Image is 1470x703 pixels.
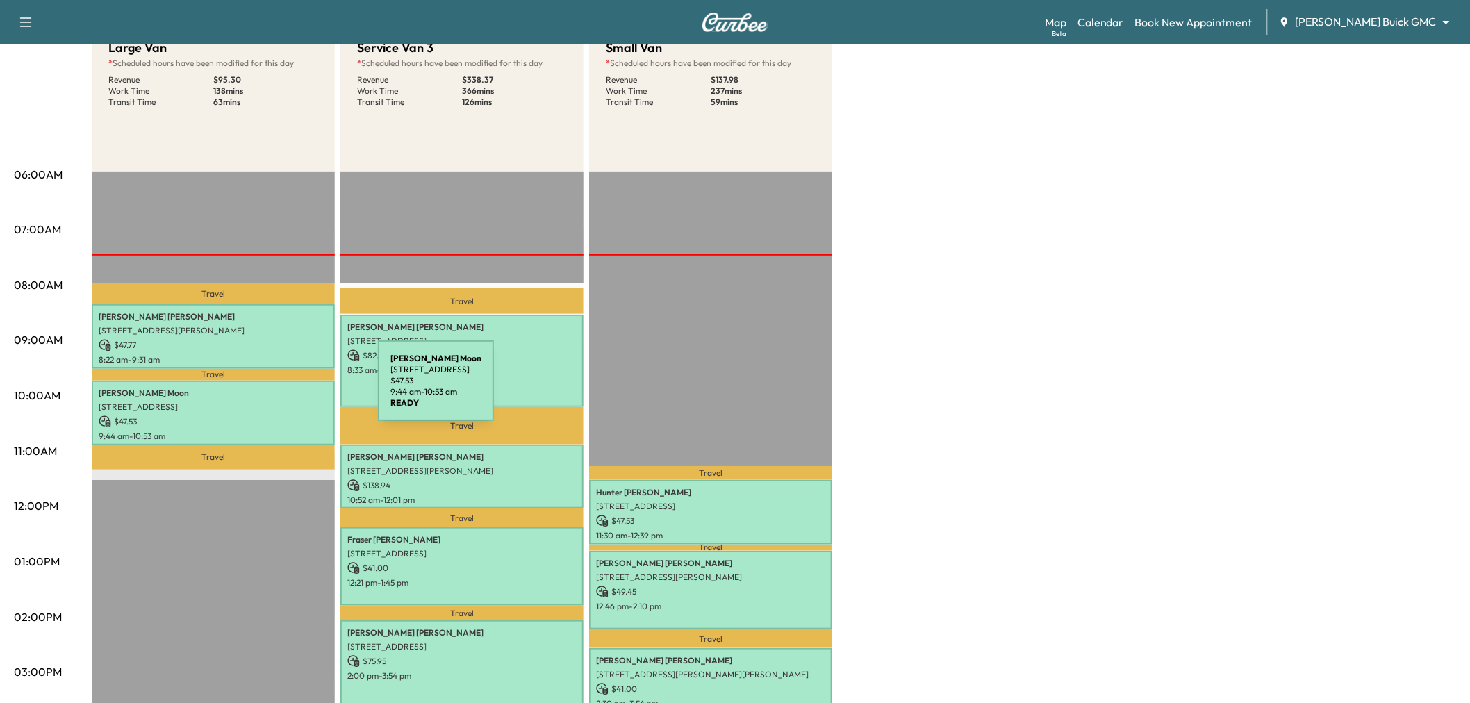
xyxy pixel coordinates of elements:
[92,445,335,470] p: Travel
[606,38,662,58] h5: Small Van
[347,365,577,376] p: 8:33 am - 10:12 am
[347,465,577,477] p: [STREET_ADDRESS][PERSON_NAME]
[596,501,825,512] p: [STREET_ADDRESS]
[14,497,58,514] p: 12:00PM
[213,74,318,85] p: $ 95.30
[596,487,825,498] p: Hunter [PERSON_NAME]
[357,58,567,69] p: Scheduled hours have been modified for this day
[606,74,711,85] p: Revenue
[14,553,60,570] p: 01:00PM
[347,534,577,545] p: Fraser [PERSON_NAME]
[1052,28,1066,39] div: Beta
[99,325,328,336] p: [STREET_ADDRESS][PERSON_NAME]
[596,601,825,612] p: 12:46 pm - 2:10 pm
[340,288,584,315] p: Travel
[347,562,577,574] p: $ 41.00
[92,369,335,381] p: Travel
[462,85,567,97] p: 366 mins
[340,508,584,527] p: Travel
[14,331,63,348] p: 09:00AM
[347,322,577,333] p: [PERSON_NAME] [PERSON_NAME]
[357,74,462,85] p: Revenue
[347,627,577,638] p: [PERSON_NAME] [PERSON_NAME]
[462,74,567,85] p: $ 338.37
[596,655,825,666] p: [PERSON_NAME] [PERSON_NAME]
[596,669,825,680] p: [STREET_ADDRESS][PERSON_NAME][PERSON_NAME]
[702,13,768,32] img: Curbee Logo
[606,97,711,108] p: Transit Time
[99,431,328,442] p: 9:44 am - 10:53 am
[606,85,711,97] p: Work Time
[589,629,832,648] p: Travel
[108,85,213,97] p: Work Time
[347,336,577,347] p: [STREET_ADDRESS]
[596,572,825,583] p: [STREET_ADDRESS][PERSON_NAME]
[213,97,318,108] p: 63 mins
[14,221,61,238] p: 07:00AM
[340,606,584,620] p: Travel
[589,545,832,551] p: Travel
[606,58,816,69] p: Scheduled hours have been modified for this day
[14,166,63,183] p: 06:00AM
[596,530,825,541] p: 11:30 am - 12:39 pm
[1296,14,1437,30] span: [PERSON_NAME] Buick GMC
[711,74,816,85] p: $ 137.98
[92,283,335,304] p: Travel
[14,387,60,404] p: 10:00AM
[347,479,577,492] p: $ 138.94
[1135,14,1253,31] a: Book New Appointment
[596,558,825,569] p: [PERSON_NAME] [PERSON_NAME]
[108,74,213,85] p: Revenue
[1045,14,1066,31] a: MapBeta
[347,452,577,463] p: [PERSON_NAME] [PERSON_NAME]
[14,276,63,293] p: 08:00AM
[347,670,577,681] p: 2:00 pm - 3:54 pm
[14,663,62,680] p: 03:00PM
[347,548,577,559] p: [STREET_ADDRESS]
[347,641,577,652] p: [STREET_ADDRESS]
[14,443,57,459] p: 11:00AM
[589,466,832,480] p: Travel
[99,339,328,351] p: $ 47.77
[99,402,328,413] p: [STREET_ADDRESS]
[99,311,328,322] p: [PERSON_NAME] [PERSON_NAME]
[14,609,62,625] p: 02:00PM
[357,85,462,97] p: Work Time
[357,38,433,58] h5: Service Van 3
[347,655,577,668] p: $ 75.95
[596,683,825,695] p: $ 41.00
[347,577,577,588] p: 12:21 pm - 1:45 pm
[99,388,328,399] p: [PERSON_NAME] Moon
[99,354,328,365] p: 8:22 am - 9:31 am
[340,407,584,445] p: Travel
[357,97,462,108] p: Transit Time
[711,97,816,108] p: 59 mins
[462,97,567,108] p: 126 mins
[99,415,328,428] p: $ 47.53
[1077,14,1124,31] a: Calendar
[596,515,825,527] p: $ 47.53
[596,586,825,598] p: $ 49.45
[711,85,816,97] p: 237 mins
[347,349,577,362] p: $ 82.48
[108,97,213,108] p: Transit Time
[213,85,318,97] p: 138 mins
[347,495,577,506] p: 10:52 am - 12:01 pm
[108,58,318,69] p: Scheduled hours have been modified for this day
[108,38,167,58] h5: Large Van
